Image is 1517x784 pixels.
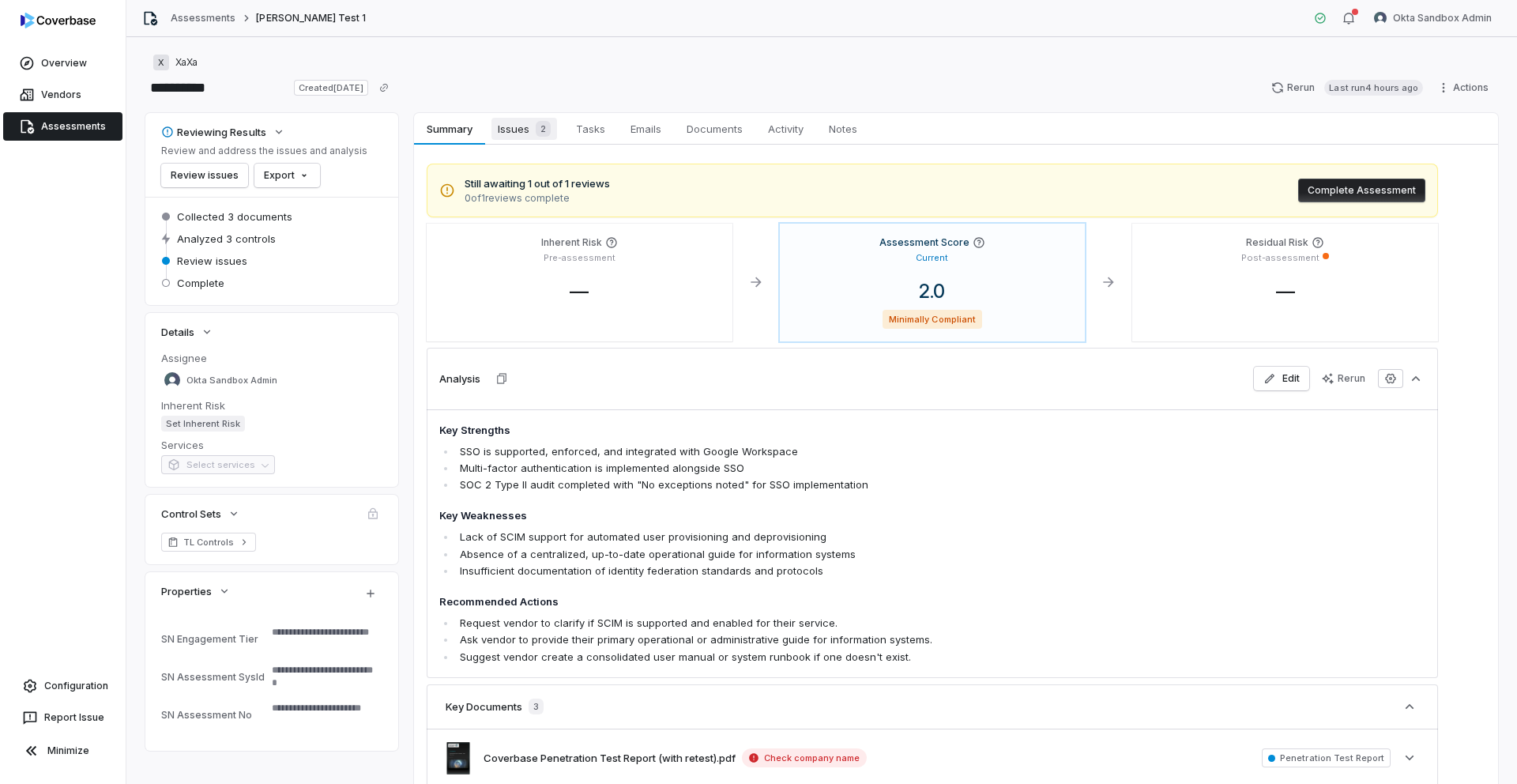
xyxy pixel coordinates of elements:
dt: Assignee [161,351,382,365]
span: Review issues [177,254,247,268]
span: Minimally Compliant [883,310,982,329]
span: Collected 3 documents [177,209,292,224]
button: Report Issue [6,703,119,732]
button: Rerun [1312,367,1375,390]
span: Last run 4 hours ago [1324,80,1423,96]
span: Documents [680,119,749,139]
dt: Services [161,438,382,452]
li: Ask vendor to provide their primary operational or administrative guide for information systems. [456,631,1228,648]
button: Copy link [370,73,398,102]
a: Configuration [6,672,119,700]
img: logo-D7KZi-bG.svg [21,13,96,28]
span: Summary [420,119,478,139]
span: Complete [177,276,224,290]
div: SN Engagement Tier [161,633,265,645]
button: Actions [1432,76,1498,100]
button: XXaXa [149,48,202,77]
p: Current [916,252,948,264]
button: Control Sets [156,499,245,528]
span: Created [DATE] [294,80,368,96]
h4: Key Strengths [439,423,1228,439]
button: Review issues [161,164,248,187]
span: Tasks [570,119,612,139]
button: Coverbase Penetration Test Report (with retest).pdf [484,751,736,767]
span: XaXa [175,56,198,69]
li: Absence of a centralized, up-to-date operational guide for information systems [456,546,1228,563]
li: Lack of SCIM support for automated user provisioning and deprovisioning [456,529,1228,545]
button: Export [254,164,320,187]
li: Request vendor to clarify if SCIM is supported and enabled for their service. [456,615,1228,631]
div: Reviewing Results [161,125,266,139]
p: Review and address the issues and analysis [161,145,367,157]
h4: Key Weaknesses [439,508,1228,524]
span: Control Sets [161,507,221,521]
a: Assessments [171,12,235,24]
h3: Key Documents [446,699,522,714]
span: 2.0 [906,280,958,303]
img: Okta Sandbox Admin avatar [1374,12,1387,24]
span: Properties [161,584,212,598]
span: Activity [762,119,810,139]
a: Overview [3,49,122,77]
img: 5b3a3f9d997146e096ad160663760e68.jpg [446,742,471,775]
h4: Residual Risk [1246,236,1308,249]
span: TL Controls [183,536,234,548]
button: Details [156,318,218,346]
div: Rerun [1322,372,1365,385]
li: Suggest vendor create a consolidated user manual or system runbook if one doesn't exist. [456,649,1228,665]
h4: Inherent Risk [541,236,602,249]
button: Reviewing Results [156,118,290,146]
button: Okta Sandbox Admin avatarOkta Sandbox Admin [1365,6,1501,30]
span: Emails [624,119,668,139]
h3: Analysis [439,371,480,386]
button: RerunLast run4 hours ago [1262,76,1432,100]
span: — [1263,280,1308,303]
div: SN Assessment SysId [161,671,265,683]
span: Still awaiting 1 out of 1 reviews [465,176,610,192]
span: Check company name [742,748,867,767]
p: Pre-assessment [544,252,615,264]
p: Post-assessment [1241,252,1319,264]
span: Set Inherent Risk [161,416,245,432]
li: Multi-factor authentication is implemented alongside SSO [456,460,1228,477]
button: Properties [156,577,235,605]
span: 2 [536,121,551,137]
span: Details [161,325,194,339]
span: Penetration Test Report [1262,748,1391,767]
span: 0 of 1 reviews complete [465,192,610,205]
button: Edit [1254,367,1309,390]
span: — [557,280,601,303]
a: TL Controls [161,533,256,552]
img: Okta Sandbox Admin avatar [164,372,180,388]
span: Analyzed 3 controls [177,232,276,246]
span: Notes [822,119,864,139]
a: Assessments [3,112,122,141]
button: Minimize [6,735,119,767]
li: SSO is supported, enforced, and integrated with Google Workspace [456,443,1228,460]
span: Issues [491,118,557,140]
span: [PERSON_NAME] Test 1 [256,12,366,24]
span: Okta Sandbox Admin [186,375,277,386]
button: Complete Assessment [1298,179,1425,202]
li: Insufficient documentation of identity federation standards and protocols [456,563,1228,579]
h4: Recommended Actions [439,594,1228,610]
a: Vendors [3,81,122,109]
li: SOC 2 Type II audit completed with "No exceptions noted" for SSO implementation [456,477,1228,493]
div: SN Assessment No [161,709,265,721]
dt: Inherent Risk [161,398,382,413]
h4: Assessment Score [879,236,969,249]
span: Okta Sandbox Admin [1393,12,1492,24]
span: 3 [529,699,544,714]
